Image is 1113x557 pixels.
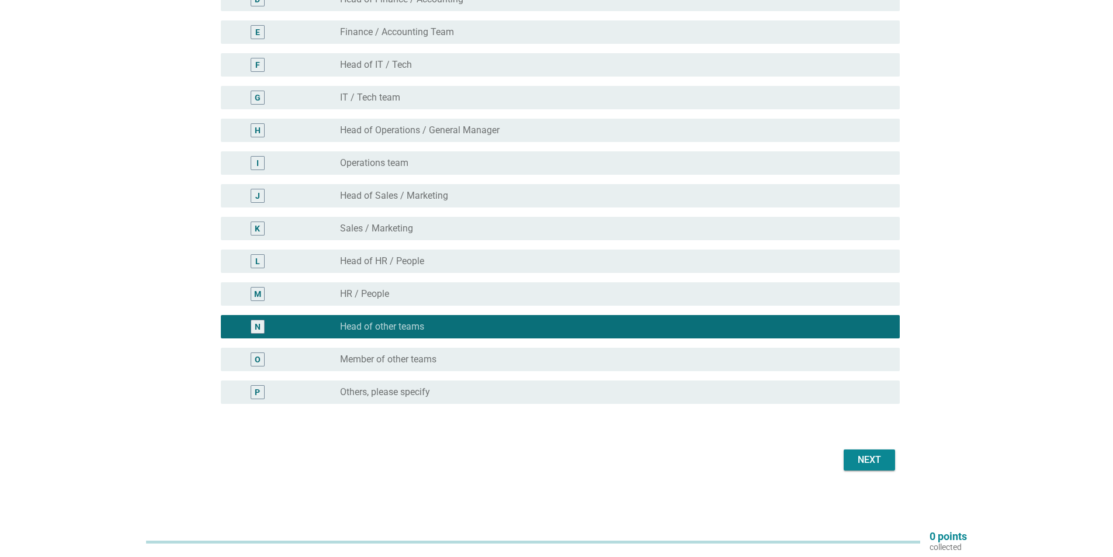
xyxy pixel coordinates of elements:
label: Finance / Accounting Team [340,26,454,38]
div: J [255,190,260,202]
label: Head of other teams [340,321,424,333]
div: F [255,59,260,71]
div: L [255,255,260,268]
label: Head of Operations / General Manager [340,124,500,136]
div: G [255,92,261,104]
div: K [255,223,260,235]
div: N [255,321,261,333]
label: Sales / Marketing [340,223,413,234]
p: 0 points [930,531,967,542]
div: I [256,157,259,169]
div: P [255,386,260,399]
label: Others, please specify [340,386,430,398]
div: E [255,26,260,39]
button: Next [844,449,895,470]
div: O [255,354,261,366]
div: Next [853,453,886,467]
div: H [255,124,261,137]
label: Operations team [340,157,408,169]
label: IT / Tech team [340,92,400,103]
p: collected [930,542,967,552]
label: HR / People [340,288,389,300]
label: Member of other teams [340,354,436,365]
label: Head of IT / Tech [340,59,412,71]
label: Head of HR / People [340,255,424,267]
div: M [254,288,261,300]
label: Head of Sales / Marketing [340,190,448,202]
